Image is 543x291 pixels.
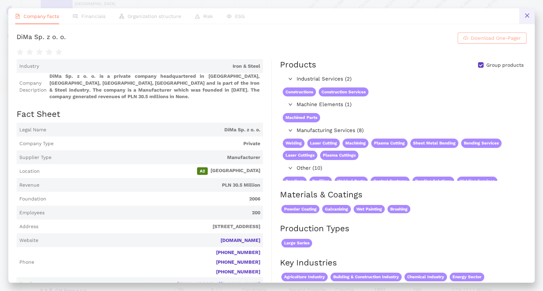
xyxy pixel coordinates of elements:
span: star [26,49,33,56]
span: star [36,49,43,56]
span: Constructions [283,87,316,97]
span: Foundation [19,196,46,203]
span: star [46,49,53,56]
span: Group products [484,62,526,69]
span: Employees [19,209,45,216]
h2: Key Industries [280,257,526,269]
span: apartment [119,14,124,19]
h2: Materials & Coatings [280,189,526,201]
span: Sheet Metal Bending [410,139,458,148]
span: fund-view [73,14,78,19]
div: DiMa Sp. z o. o. [17,32,66,44]
span: right [288,102,292,106]
span: Profiling [309,177,332,186]
span: Manufacturer [54,154,260,161]
span: eye [227,14,232,19]
span: Address [19,223,38,230]
span: Company Description [19,80,47,93]
span: Plasma Cutting [371,139,408,148]
span: Wet Painting [354,205,385,214]
span: 2006 [49,196,260,203]
span: Machining [343,139,368,148]
span: ESG [235,13,245,19]
span: Iron & Steel [42,63,260,70]
span: Powder Coating [281,205,319,214]
span: Construction Services [319,87,368,97]
span: star [17,49,24,56]
span: warning [195,14,200,19]
div: Manufacturing Services (8) [280,125,526,136]
span: Industrial Services (2) [297,75,523,83]
span: Bending Solutions [412,177,454,186]
span: [STREET_ADDRESS] [41,223,260,230]
span: Laser Cuttings [283,151,317,160]
span: Plasma Cuttings [320,151,358,160]
span: Welding [283,139,305,148]
span: Download One-Pager [471,34,521,42]
button: close [519,8,535,24]
div: Products [280,59,316,71]
span: Control Systems [371,177,410,186]
span: Bending Services [461,139,502,148]
span: Agriculture Industry [281,273,328,281]
span: star [55,49,62,56]
span: Laser Cutting [307,139,340,148]
span: Website [19,237,38,244]
span: Industry [19,63,39,70]
span: Galvanizing [322,205,351,214]
span: right [288,128,292,132]
h2: Production Types [280,223,526,235]
span: Other (10) [297,164,523,172]
span: Welding Services [457,177,497,186]
span: Building & Construction Industry [330,273,402,281]
span: Company Type [19,140,54,147]
span: Large Series [281,239,312,247]
div: Industrial Services (2) [280,74,526,85]
span: A2 [197,167,208,175]
span: Machined Parts [283,113,320,122]
span: Bendings [283,177,307,186]
span: Welded Parts [335,177,368,186]
span: Revenue [19,182,39,189]
span: cloud-download [463,36,468,41]
span: close [524,13,530,18]
span: Manufacturing Services (8) [297,126,523,135]
span: Private [56,140,260,147]
div: Machine Elements (1) [280,99,526,110]
span: [GEOGRAPHIC_DATA] [43,167,260,175]
span: right [288,166,292,170]
span: Company facts [24,13,59,19]
span: Financials [81,13,105,19]
h2: Fact Sheet [17,109,263,120]
span: Chemical Industry [404,273,447,281]
div: Other (10) [280,163,526,174]
span: DiMa Sp. z o. o. [49,126,260,133]
span: Machine Elements (1) [297,101,523,109]
span: right [288,77,292,81]
span: 200 [47,209,260,216]
span: Brushing [387,205,410,214]
span: DiMa Sp. z o. o. is a private company headquartered in [GEOGRAPHIC_DATA], [GEOGRAPHIC_DATA], [GEO... [49,73,260,100]
span: Legal Name [19,126,46,133]
span: Risk [203,13,213,19]
button: cloud-downloadDownload One-Pager [458,32,526,44]
span: Email [19,281,32,288]
span: Energy Sector [450,273,484,281]
span: Phone [19,259,34,266]
span: Organization structure [128,13,181,19]
span: Supplier Type [19,154,52,161]
span: Location [19,168,40,175]
span: PLN 30.5 Million [42,182,260,189]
